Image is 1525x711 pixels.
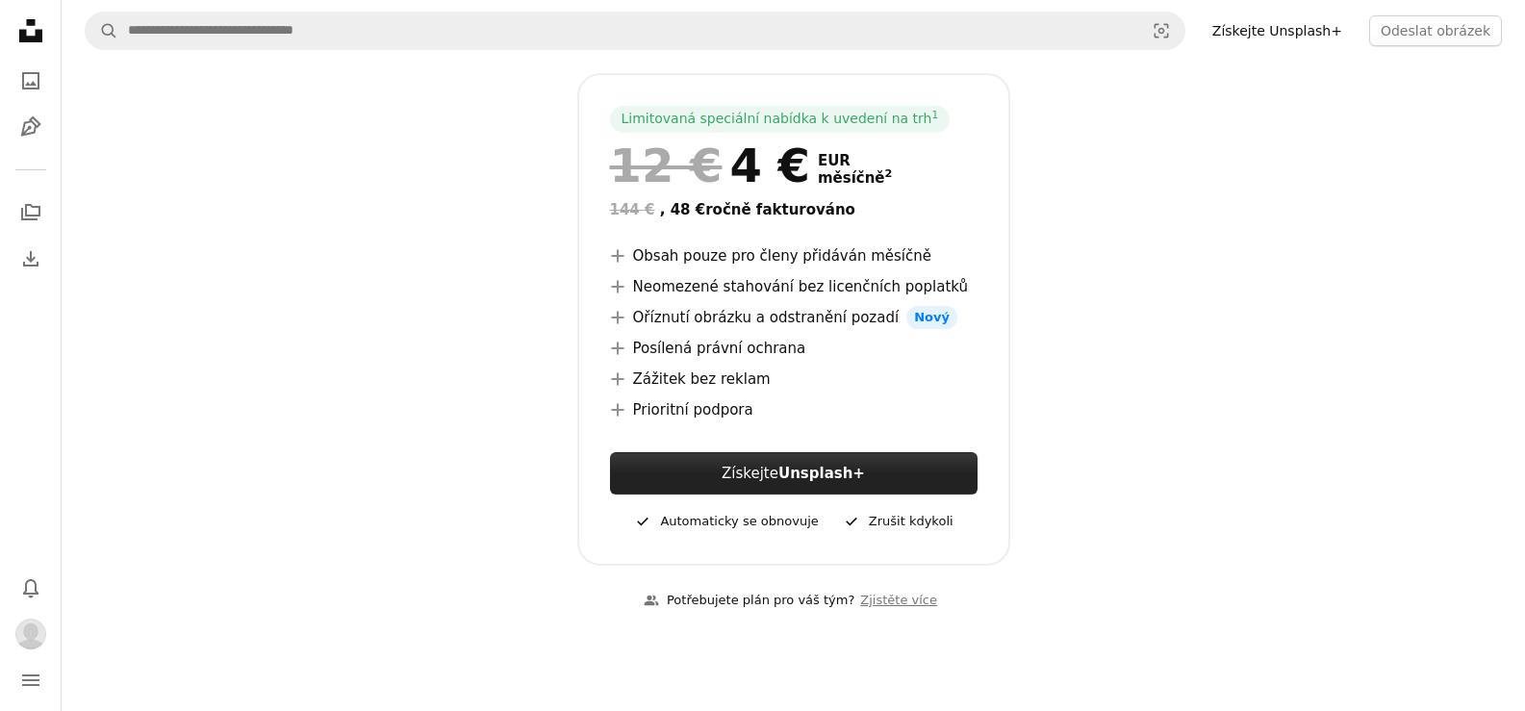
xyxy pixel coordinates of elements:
a: Domů — Unsplash [12,12,50,54]
font: , 48 € [660,201,705,218]
a: Zjistěte více [854,585,943,617]
button: Hledat na Unsplash [86,13,118,49]
form: Najít vizuální prvky na celém webu [85,12,1185,50]
a: Kolekce [12,193,50,232]
font: Zrušit kdykoli [869,514,953,528]
button: Odeslat obrázek [1369,15,1502,46]
font: Unsplash+ [778,465,865,482]
button: Oznámení [12,569,50,607]
font: Oříznutí obrázku a odstranění pozadí [633,309,900,326]
a: Získejte Unsplash+ [1201,15,1354,46]
font: měsíčně [818,169,885,187]
font: 12 € [610,139,723,192]
a: ZískejteUnsplash+ [610,452,978,495]
font: Zjistěte více [860,593,937,607]
font: Posílená právní ochrana [633,340,806,357]
font: 2 [885,167,893,180]
font: Zážitek bez reklam [633,370,771,388]
a: Ilustrace [12,108,50,146]
font: Limitovaná speciální nabídka k uvedení na trh [622,111,932,126]
a: Historie stahování [12,240,50,278]
font: 4 € [729,139,810,192]
font: 144 € [610,201,655,218]
font: Obsah pouze pro členy přidáván měsíčně [633,247,932,265]
font: Prioritní podpora [633,401,753,419]
font: Neomezené stahování bez licenčních poplatků [633,278,969,295]
font: Potřebujete plán pro váš tým? [667,593,854,607]
font: 1 [931,109,938,120]
font: EUR [818,152,851,169]
font: Získejte Unsplash+ [1212,23,1342,38]
font: Odeslat obrázek [1381,23,1490,38]
button: Menu [12,661,50,699]
font: Automaticky se obnovuje [660,514,818,528]
font: ročně fakturováno [705,201,855,218]
img: Avatar uživatele Jitka Grafová [15,619,46,649]
button: Profil [12,615,50,653]
font: Získejte [722,465,778,482]
button: Vizuální vyhledávání [1138,13,1184,49]
a: 1 [928,110,942,129]
a: 2 [881,169,897,187]
font: Nový [914,310,950,324]
a: Fotografie [12,62,50,100]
